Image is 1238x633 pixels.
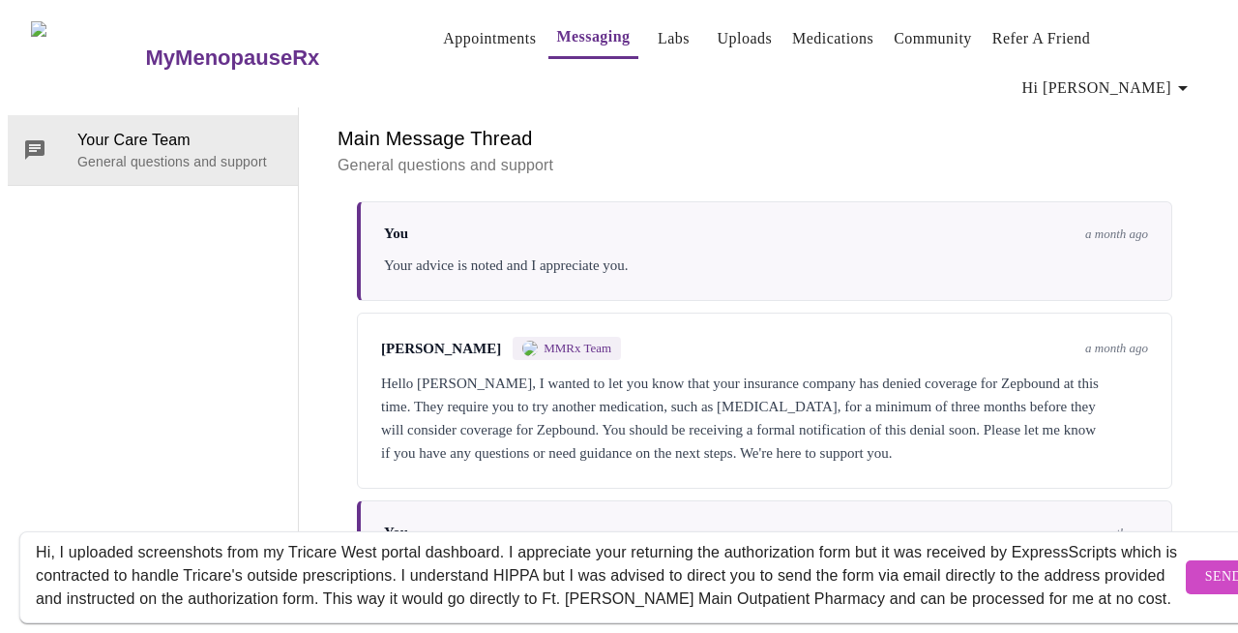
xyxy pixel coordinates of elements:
a: Medications [792,25,873,52]
span: a month ago [1085,341,1148,356]
button: Hi [PERSON_NAME] [1015,69,1202,107]
a: Labs [658,25,690,52]
span: Hi [PERSON_NAME] [1022,75,1194,102]
span: Your Care Team [77,129,282,152]
a: Appointments [443,25,536,52]
a: Community [894,25,972,52]
a: MyMenopauseRx [143,24,397,92]
div: Your advice is noted and I appreciate you. [384,254,1148,277]
span: [PERSON_NAME] [381,341,501,357]
button: Uploads [710,19,781,58]
h6: Main Message Thread [338,123,1192,154]
button: Labs [643,19,705,58]
img: MMRX [522,341,538,356]
button: Community [886,19,980,58]
span: MMRx Team [544,341,611,356]
img: MyMenopauseRx Logo [31,21,143,94]
a: Uploads [718,25,773,52]
button: Refer a Friend [985,19,1099,58]
span: a month ago [1085,226,1148,242]
textarea: Send a message about your appointment [36,546,1181,608]
p: General questions and support [338,154,1192,177]
button: Medications [784,19,881,58]
div: Your Care TeamGeneral questions and support [8,115,298,185]
span: You [384,226,408,242]
button: Appointments [435,19,544,58]
button: Messaging [548,17,637,59]
a: Refer a Friend [992,25,1091,52]
h3: MyMenopauseRx [146,45,320,71]
p: General questions and support [77,152,282,171]
div: Hello [PERSON_NAME], I wanted to let you know that your insurance company has denied coverage for... [381,372,1148,465]
a: Messaging [556,23,630,50]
